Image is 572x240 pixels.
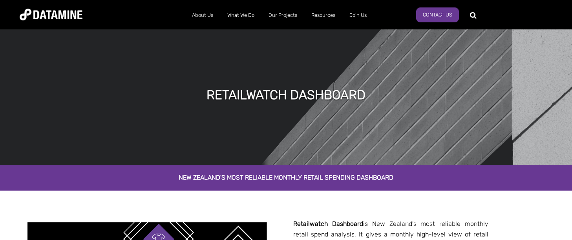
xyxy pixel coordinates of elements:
[185,5,220,25] a: About Us
[220,5,261,25] a: What We Do
[342,5,374,25] a: Join Us
[304,5,342,25] a: Resources
[20,9,82,20] img: Datamine
[261,5,304,25] a: Our Projects
[179,174,393,181] span: New Zealand's most reliable monthly retail spending dashboard
[293,220,363,227] strong: Retailwatch Dashboard
[207,86,365,104] h1: retailWATCH Dashboard
[416,7,459,22] a: Contact Us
